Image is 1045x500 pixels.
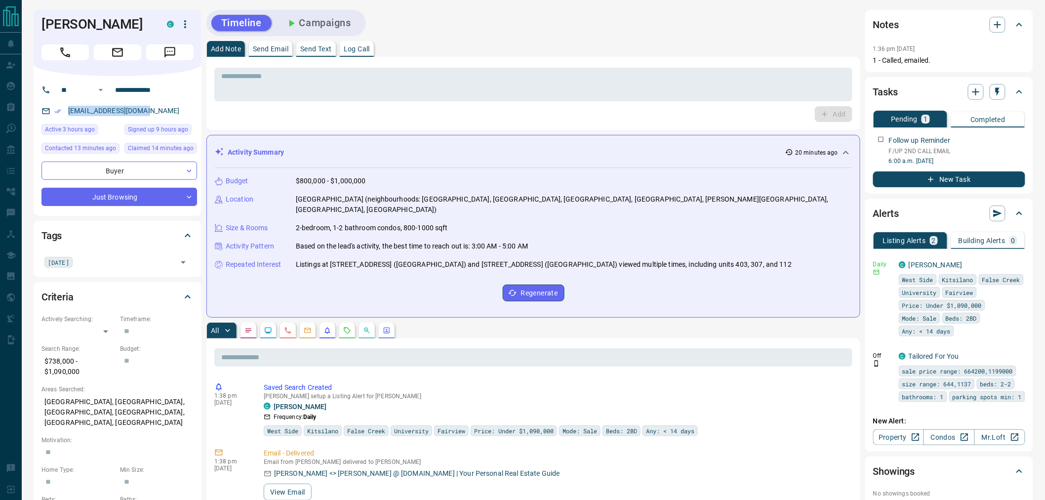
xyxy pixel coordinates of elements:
[214,458,249,465] p: 1:38 pm
[120,465,194,474] p: Min Size:
[41,436,194,445] p: Motivation:
[41,228,62,244] h2: Tags
[873,429,924,445] a: Property
[128,125,188,134] span: Signed up 9 hours ago
[41,394,194,431] p: [GEOGRAPHIC_DATA], [GEOGRAPHIC_DATA], [GEOGRAPHIC_DATA], [GEOGRAPHIC_DATA], [GEOGRAPHIC_DATA], [G...
[41,162,197,180] div: Buyer
[873,202,1025,225] div: Alerts
[563,426,597,436] span: Mode: Sale
[48,257,69,267] span: [DATE]
[503,285,564,301] button: Regenerate
[41,143,120,157] div: Mon Oct 13 2025
[953,392,1022,402] span: parking spots min: 1
[606,426,637,436] span: Beds: 2BD
[889,157,1025,166] p: 6:00 a.m. [DATE]
[873,13,1025,37] div: Notes
[873,45,915,52] p: 1:36 pm [DATE]
[343,327,351,334] svg: Requests
[276,15,361,31] button: Campaigns
[924,429,974,445] a: Condos
[902,313,937,323] span: Mode: Sale
[214,392,249,399] p: 1:38 pm
[873,206,899,221] h2: Alerts
[41,385,194,394] p: Areas Searched:
[902,392,944,402] span: bathrooms: 1
[873,459,1025,483] div: Showings
[902,326,951,336] span: Any: < 14 days
[264,327,272,334] svg: Lead Browsing Activity
[883,237,926,244] p: Listing Alerts
[873,260,893,269] p: Daily
[344,45,370,52] p: Log Call
[942,275,973,285] span: Kitsilano
[304,327,312,334] svg: Emails
[226,241,274,251] p: Activity Pattern
[873,489,1025,498] p: No showings booked
[95,84,107,96] button: Open
[54,108,61,115] svg: Email Verified
[902,379,971,389] span: size range: 644,1137
[264,382,848,393] p: Saved Search Created
[946,313,977,323] span: Beds: 2BD
[873,84,898,100] h2: Tasks
[211,327,219,334] p: All
[41,285,194,309] div: Criteria
[889,147,1025,156] p: F/UP 2ND CALL EMAIL
[211,45,241,52] p: Add Note
[873,55,1025,66] p: 1 - Called, emailed.
[873,351,893,360] p: Off
[253,45,288,52] p: Send Email
[41,124,120,138] div: Mon Oct 13 2025
[244,327,252,334] svg: Notes
[924,116,927,123] p: 1
[363,327,371,334] svg: Opportunities
[300,45,332,52] p: Send Text
[264,403,271,410] div: condos.ca
[226,223,268,233] p: Size & Rooms
[274,468,560,479] p: [PERSON_NAME] <> [PERSON_NAME] @ [DOMAIN_NAME] | Your Personal Real Estate Guide
[41,16,152,32] h1: [PERSON_NAME]
[899,353,906,360] div: condos.ca
[296,241,528,251] p: Based on the lead's activity, the best time to reach out is: 3:00 AM - 5:00 AM
[891,116,918,123] p: Pending
[226,176,248,186] p: Budget
[41,224,194,248] div: Tags
[45,143,116,153] span: Contacted 13 minutes ago
[932,237,936,244] p: 2
[226,194,253,205] p: Location
[68,107,180,115] a: [EMAIL_ADDRESS][DOMAIN_NAME]
[873,17,899,33] h2: Notes
[959,237,1005,244] p: Building Alerts
[394,426,429,436] span: University
[41,289,74,305] h2: Criteria
[45,125,95,134] span: Active 3 hours ago
[264,448,848,458] p: Email - Delivered
[873,360,880,367] svg: Push Notification Only
[980,379,1011,389] span: beds: 2-2
[124,124,197,138] div: Mon Oct 13 2025
[474,426,554,436] span: Price: Under $1,090,000
[909,261,963,269] a: [PERSON_NAME]
[41,465,115,474] p: Home Type:
[296,176,366,186] p: $800,000 - $1,000,000
[228,147,284,158] p: Activity Summary
[128,143,194,153] span: Claimed 14 minutes ago
[274,413,317,421] p: Frequency:
[124,143,197,157] div: Mon Oct 13 2025
[211,15,272,31] button: Timeline
[267,426,298,436] span: West Side
[264,458,848,465] p: Email from [PERSON_NAME] delivered to [PERSON_NAME]
[347,426,385,436] span: False Creek
[873,416,1025,426] p: New Alert:
[646,426,694,436] span: Any: < 14 days
[795,148,838,157] p: 20 minutes ago
[303,414,317,420] strong: Daily
[215,143,852,162] div: Activity Summary20 minutes ago
[873,463,915,479] h2: Showings
[902,275,933,285] span: West Side
[226,259,281,270] p: Repeated Interest
[41,188,197,206] div: Just Browsing
[899,261,906,268] div: condos.ca
[873,171,1025,187] button: New Task
[176,255,190,269] button: Open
